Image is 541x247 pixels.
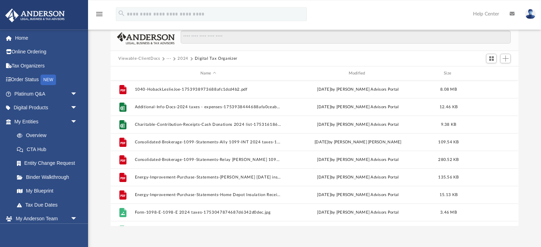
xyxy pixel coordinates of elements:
div: Size [435,70,463,77]
span: 12.46 KB [440,105,458,109]
i: menu [95,10,104,18]
a: Binder Walkthrough [10,170,88,184]
div: grid [111,80,518,226]
i: search [118,9,125,17]
a: Entity Change Request [10,156,88,170]
a: Tax Due Dates [10,198,88,212]
input: Search files and folders [181,31,511,44]
button: ··· [167,56,171,62]
button: Consolidated-Brokerage-1099-Statements-Ally 1099-INT 2024 taxes-1753163322687f263a44382.pdf [135,140,282,144]
a: Online Ordering [5,45,88,59]
span: arrow_drop_down [70,212,85,226]
a: Platinum Q&Aarrow_drop_down [5,87,88,101]
a: Tax Organizers [5,59,88,73]
button: 1040-HobackLeslieJoe-1753938973688afc1dcd4b2.pdf [135,87,282,92]
a: My Anderson Teamarrow_drop_down [5,212,85,226]
a: My Entitiesarrow_drop_down [5,115,88,129]
div: [DATE] by [PERSON_NAME] Advisors Portal [285,86,431,93]
span: arrow_drop_down [70,115,85,129]
button: Energy-Improvement-Purchase-Statements-[PERSON_NAME] [DATE] insulation install invoice-1753074553... [135,175,282,180]
div: id [466,70,515,77]
span: 9.38 KB [441,123,456,126]
div: id [114,70,131,77]
a: menu [95,13,104,18]
a: Home [5,31,88,45]
button: Viewable-ClientDocs [118,56,160,62]
button: Charitable-Contribution-Receipts-Cash Donations 2024 list-1753161864687f20884db85.xlsx [135,122,282,127]
div: [DATE] by [PERSON_NAME] [PERSON_NAME] [285,139,431,145]
div: [DATE] by [PERSON_NAME] Advisors Portal [285,209,431,216]
button: Switch to Grid View [486,54,497,64]
div: [DATE] by [PERSON_NAME] Advisors Portal [285,192,431,198]
img: User Pic [525,9,536,19]
span: 280.52 KB [439,158,459,162]
div: [DATE] by [PERSON_NAME] Advisors Portal [285,157,431,163]
span: 135.56 KB [439,175,459,179]
button: 2024 [178,56,188,62]
span: 3.46 MB [440,210,457,214]
span: 8.08 MB [440,87,457,91]
div: [DATE] by [PERSON_NAME] Advisors Portal [285,174,431,181]
a: Overview [10,129,88,143]
div: NEW [41,74,56,85]
div: [DATE] by [PERSON_NAME] Advisors Portal [285,104,431,110]
button: Add [500,54,511,64]
span: arrow_drop_down [70,101,85,115]
button: Energy-Improvement-Purchase-Statements-Home Depot Insulation Receipt taxes 2024-1753073245687dc65... [135,193,282,197]
img: Anderson Advisors Platinum Portal [3,8,67,22]
div: [DATE] by [PERSON_NAME] Advisors Portal [285,122,431,128]
a: Order StatusNEW [5,73,88,87]
a: My Blueprint [10,184,85,198]
button: Consolidated-Brokerage-1099-Statements-Relay [PERSON_NAME] 1099-INT 2024 taxes-1753163800687f2818... [135,157,282,162]
span: 15.13 KB [440,193,458,197]
a: CTA Hub [10,142,88,156]
button: Digital Tax Organizer [195,56,237,62]
a: Digital Productsarrow_drop_down [5,101,88,115]
div: Modified [285,70,431,77]
button: Form-1098-E-1098-E 2024 taxes-1753047874687d6342d0dec.jpg [135,210,282,215]
span: 109.54 KB [439,140,459,144]
button: Additional-Info-Docs-2024 taxes - expenses-1753938444688afa0ceaba9.xlsx [135,105,282,109]
span: arrow_drop_down [70,87,85,101]
div: Name [135,70,281,77]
